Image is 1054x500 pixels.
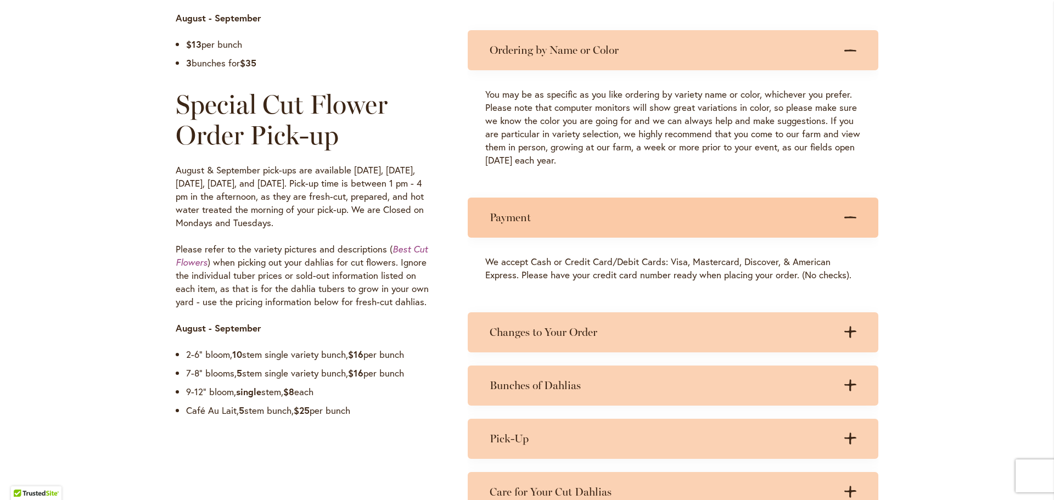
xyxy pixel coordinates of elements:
[176,164,436,229] p: August & September pick-ups are available [DATE], [DATE], [DATE], [DATE], and [DATE]. Pick-up tim...
[237,367,242,379] strong: 5
[468,419,878,459] summary: Pick-Up
[490,485,834,499] h3: Care for Your Cut Dahlias
[348,348,363,361] strong: $16
[186,348,436,361] li: 2-6” bloom, stem single variety bunch, per bunch
[348,367,363,379] strong: $16
[176,12,261,24] strong: August - September
[468,198,878,238] summary: Payment
[490,379,834,392] h3: Bunches of Dahlias
[468,30,878,70] summary: Ordering by Name or Color
[239,404,244,417] strong: 5
[176,243,428,268] a: Best Cut Flowers
[186,404,436,417] li: Café Au Lait, stem bunch, per bunch
[468,366,878,406] summary: Bunches of Dahlias
[485,88,861,167] p: You may be as specific as you like ordering by variety name or color, whichever you prefer. Pleas...
[240,57,256,69] strong: $35
[294,404,310,417] strong: $25
[176,243,436,308] p: Please refer to the variety pictures and descriptions ( ) when picking out your dahlias for cut f...
[176,322,261,334] strong: August - September
[186,57,436,70] li: bunches for
[490,325,834,339] h3: Changes to Your Order
[186,367,436,380] li: 7-8” blooms, stem single variety bunch, per bunch
[186,38,436,51] li: per bunch
[485,255,861,282] p: We accept Cash or Credit Card/Debit Cards: Visa, Mastercard, Discover, & American Express. Please...
[490,432,834,446] h3: Pick-Up
[490,211,834,224] h3: Payment
[283,385,294,398] strong: $8
[186,38,201,50] strong: $13
[176,89,436,150] h2: Special Cut Flower Order Pick-up
[186,57,192,69] strong: 3
[468,312,878,352] summary: Changes to Your Order
[232,348,242,361] strong: 10
[490,43,834,57] h3: Ordering by Name or Color
[236,385,261,398] strong: single
[186,385,436,398] li: 9-12” bloom, stem, each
